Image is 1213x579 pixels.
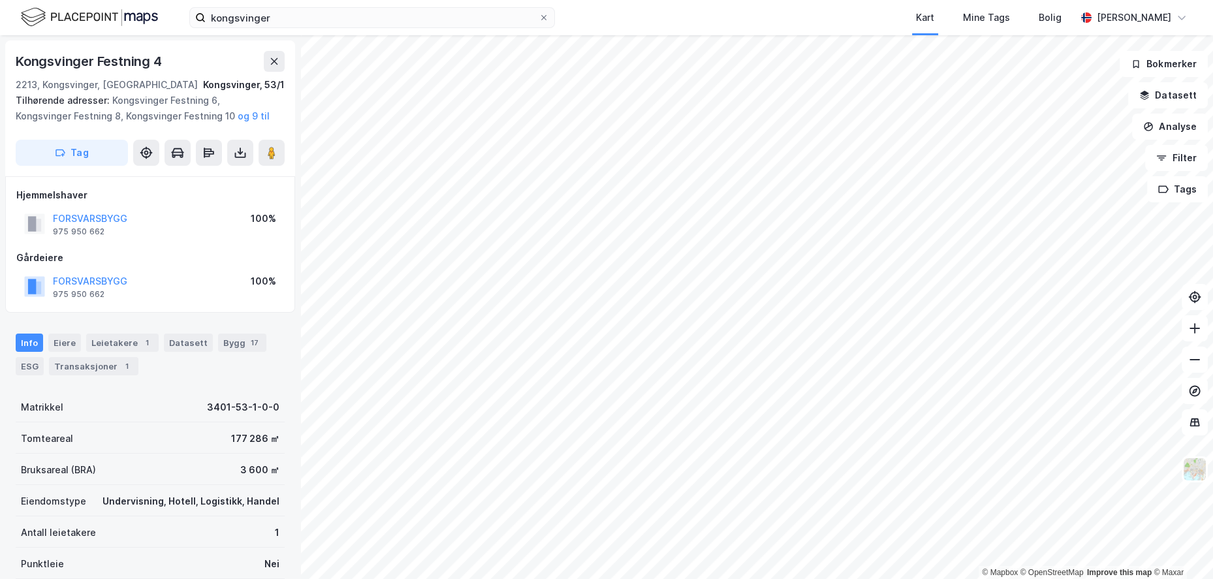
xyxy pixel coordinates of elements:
div: Kart [916,10,934,25]
div: 975 950 662 [53,227,104,237]
a: OpenStreetMap [1020,568,1084,577]
div: 177 286 ㎡ [231,431,279,446]
div: Tomteareal [21,431,73,446]
div: Bruksareal (BRA) [21,462,96,478]
a: Improve this map [1087,568,1152,577]
div: Undervisning, Hotell, Logistikk, Handel [102,493,279,509]
iframe: Chat Widget [1148,516,1213,579]
div: 1 [120,360,133,373]
div: ESG [16,357,44,375]
div: Info [16,334,43,352]
div: 2213, Kongsvinger, [GEOGRAPHIC_DATA] [16,77,198,93]
div: Kongsvinger Festning 6, Kongsvinger Festning 8, Kongsvinger Festning 10 [16,93,274,124]
button: Tag [16,140,128,166]
div: Antall leietakere [21,525,96,540]
div: 100% [251,274,276,289]
div: Eiere [48,334,81,352]
div: Hjemmelshaver [16,187,284,203]
div: Bygg [218,334,266,352]
div: Eiendomstype [21,493,86,509]
div: 1 [140,336,153,349]
div: Datasett [164,334,213,352]
div: Kontrollprogram for chat [1148,516,1213,579]
div: Transaksjoner [49,357,138,375]
div: 3401-53-1-0-0 [207,399,279,415]
div: Kongsvinger, 53/1 [203,77,285,93]
input: Søk på adresse, matrikkel, gårdeiere, leietakere eller personer [206,8,539,27]
button: Bokmerker [1120,51,1208,77]
div: 1 [275,525,279,540]
div: Mine Tags [963,10,1010,25]
div: Leietakere [86,334,159,352]
button: Datasett [1128,82,1208,108]
div: 17 [248,336,261,349]
div: Punktleie [21,556,64,572]
img: logo.f888ab2527a4732fd821a326f86c7f29.svg [21,6,158,29]
div: Bolig [1039,10,1062,25]
button: Tags [1147,176,1208,202]
div: Matrikkel [21,399,63,415]
div: 3 600 ㎡ [240,462,279,478]
button: Filter [1145,145,1208,171]
img: Z [1182,457,1207,482]
a: Mapbox [982,568,1018,577]
div: Kongsvinger Festning 4 [16,51,165,72]
button: Analyse [1132,114,1208,140]
div: Nei [264,556,279,572]
div: 100% [251,211,276,227]
div: 975 950 662 [53,289,104,300]
span: Tilhørende adresser: [16,95,112,106]
div: Gårdeiere [16,250,284,266]
div: [PERSON_NAME] [1097,10,1171,25]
